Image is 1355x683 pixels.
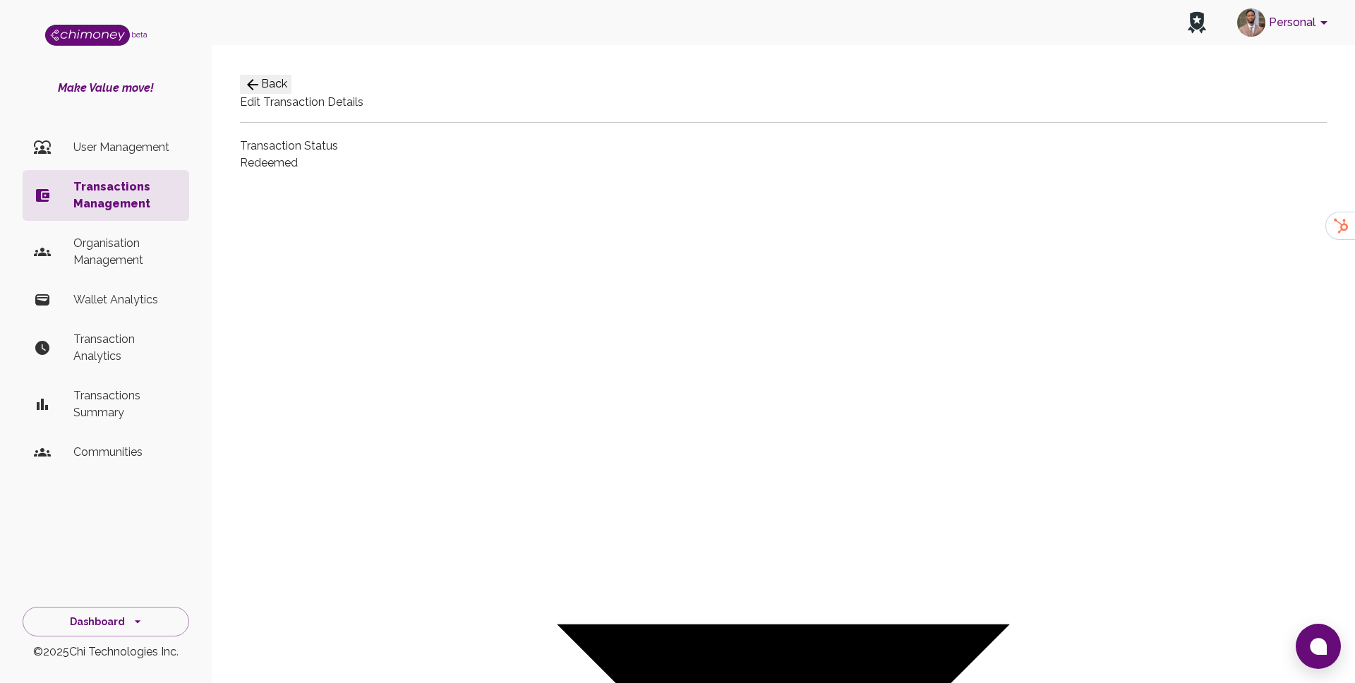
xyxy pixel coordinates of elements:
p: User Management [73,139,178,156]
p: Transactions Summary [73,387,178,421]
label: Transaction Status [240,138,338,155]
p: Organisation Management [73,235,178,269]
button: account of current user [1231,4,1338,41]
img: Logo [45,25,130,46]
div: Redeemed [240,155,1327,171]
p: Transaction Analytics [73,331,178,365]
p: Communities [73,444,178,461]
span: beta [131,30,147,39]
button: Dashboard [23,607,189,637]
button: Open chat window [1296,624,1341,669]
span: Edit Transaction Details [240,95,363,109]
button: Back [240,75,291,94]
p: Transactions Management [73,179,178,212]
img: avatar [1237,8,1265,37]
p: Wallet Analytics [73,291,178,308]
